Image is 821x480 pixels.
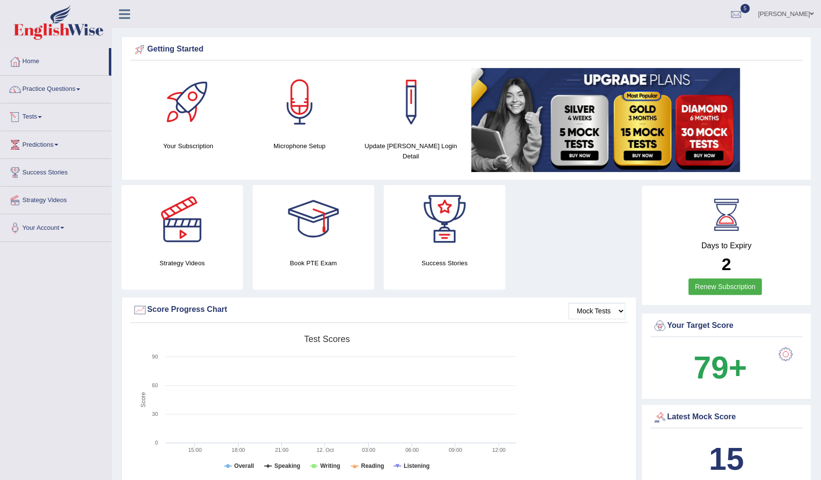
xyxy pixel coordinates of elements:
a: Success Stories [0,159,111,183]
a: Practice Questions [0,76,111,100]
a: Home [0,48,109,72]
tspan: Listening [404,463,429,469]
div: Score Progress Chart [133,303,625,317]
span: 5 [740,4,750,13]
text: 03:00 [362,447,376,453]
text: 60 [152,382,158,388]
a: Renew Subscription [688,278,762,295]
b: 79+ [693,350,747,385]
h4: Strategy Videos [121,258,243,268]
text: 18:00 [232,447,245,453]
h4: Days to Expiry [652,241,800,250]
img: small5.jpg [471,68,740,172]
tspan: Reading [361,463,384,469]
b: 15 [709,441,744,477]
text: 12:00 [492,447,506,453]
tspan: Writing [320,463,340,469]
text: 06:00 [405,447,419,453]
a: Your Account [0,214,111,239]
div: Latest Mock Score [652,410,800,425]
a: Predictions [0,131,111,155]
tspan: Score [140,392,147,408]
h4: Book PTE Exam [253,258,374,268]
h4: Microphone Setup [249,141,350,151]
b: 2 [721,255,731,274]
a: Tests [0,103,111,128]
text: 15:00 [188,447,202,453]
tspan: 12. Oct [317,447,334,453]
tspan: Overall [234,463,254,469]
div: Your Target Score [652,319,800,333]
text: 30 [152,411,158,417]
a: Strategy Videos [0,187,111,211]
text: 09:00 [449,447,462,453]
text: 21:00 [275,447,289,453]
h4: Success Stories [384,258,505,268]
tspan: Test scores [304,334,350,344]
text: 90 [152,354,158,360]
text: 0 [155,440,158,446]
tspan: Speaking [274,463,300,469]
div: Getting Started [133,42,800,57]
h4: Update [PERSON_NAME] Login Detail [360,141,462,161]
h4: Your Subscription [137,141,239,151]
